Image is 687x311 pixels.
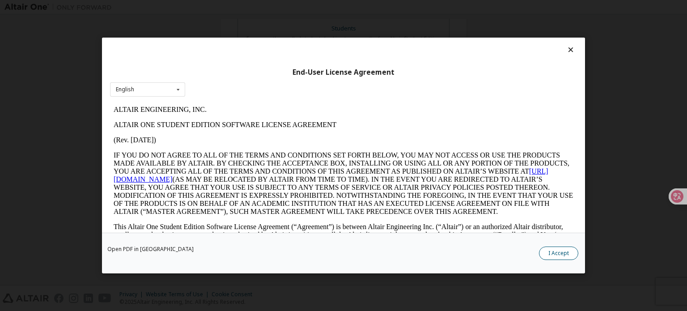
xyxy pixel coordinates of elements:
a: Open PDF in [GEOGRAPHIC_DATA] [107,247,194,252]
p: IF YOU DO NOT AGREE TO ALL OF THE TERMS AND CONDITIONS SET FORTH BELOW, YOU MAY NOT ACCESS OR USE... [4,49,463,114]
p: ALTAIR ONE STUDENT EDITION SOFTWARE LICENSE AGREEMENT [4,19,463,27]
div: English [116,87,134,92]
p: ALTAIR ENGINEERING, INC. [4,4,463,12]
button: I Accept [539,247,578,260]
p: (Rev. [DATE]) [4,34,463,42]
p: This Altair One Student Edition Software License Agreement (“Agreement”) is between Altair Engine... [4,121,463,153]
a: [URL][DOMAIN_NAME] [4,65,438,81]
div: End-User License Agreement [110,68,577,77]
